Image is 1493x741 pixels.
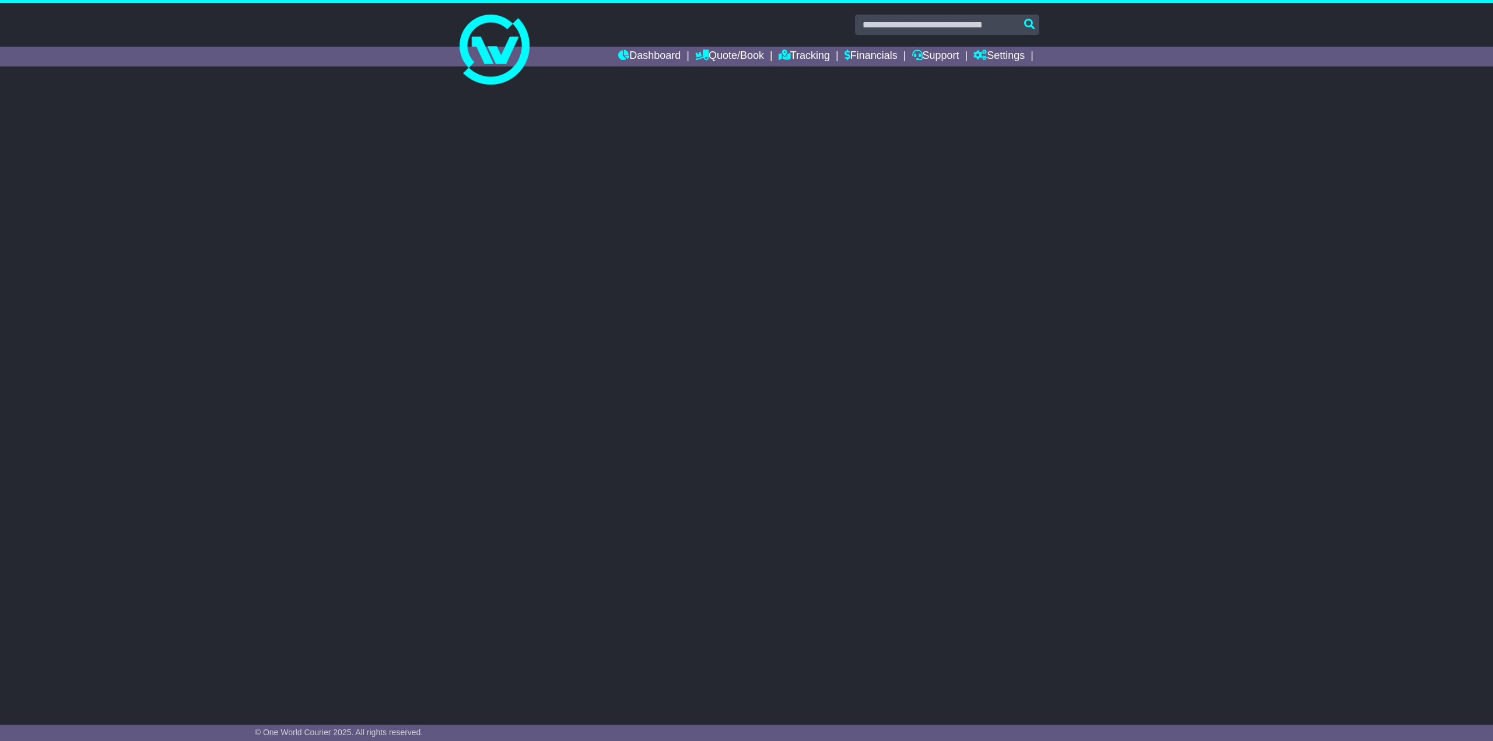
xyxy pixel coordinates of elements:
[912,47,959,66] a: Support
[779,47,830,66] a: Tracking
[973,47,1025,66] a: Settings
[844,47,898,66] a: Financials
[618,47,681,66] a: Dashboard
[255,728,423,737] span: © One World Courier 2025. All rights reserved.
[695,47,764,66] a: Quote/Book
